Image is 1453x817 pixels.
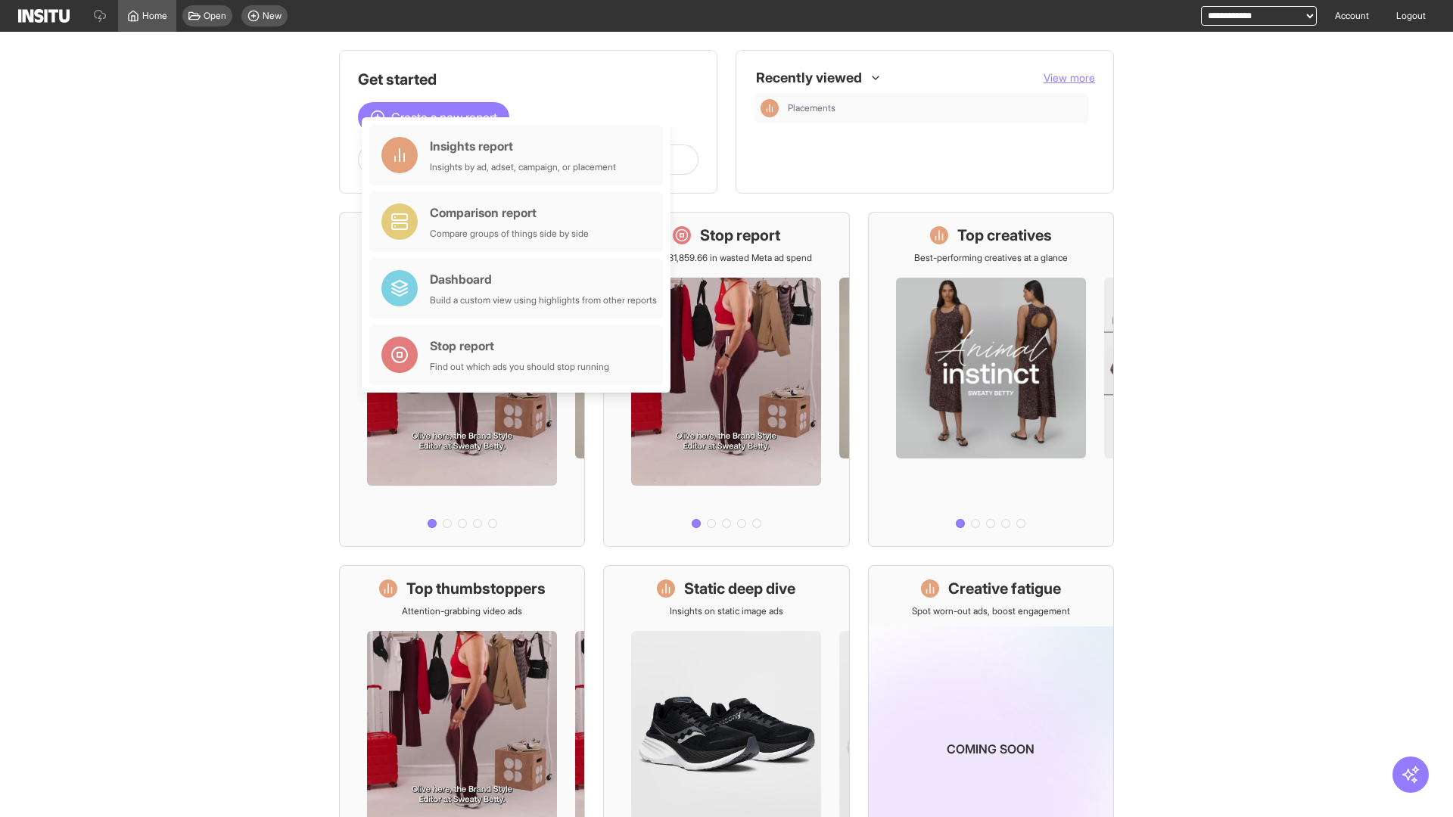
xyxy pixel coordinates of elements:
[358,69,698,90] h1: Get started
[18,9,70,23] img: Logo
[430,361,609,373] div: Find out which ads you should stop running
[263,10,282,22] span: New
[1044,71,1095,84] span: View more
[700,225,780,246] h1: Stop report
[142,10,167,22] span: Home
[391,108,497,126] span: Create a new report
[339,212,585,547] a: What's live nowSee all active ads instantly
[402,605,522,617] p: Attention-grabbing video ads
[670,605,783,617] p: Insights on static image ads
[914,252,1068,264] p: Best-performing creatives at a glance
[204,10,226,22] span: Open
[603,212,849,547] a: Stop reportSave £31,859.66 in wasted Meta ad spend
[868,212,1114,547] a: Top creativesBest-performing creatives at a glance
[358,102,509,132] button: Create a new report
[788,102,1083,114] span: Placements
[406,578,546,599] h1: Top thumbstoppers
[957,225,1052,246] h1: Top creatives
[788,102,835,114] span: Placements
[684,578,795,599] h1: Static deep dive
[430,294,657,306] div: Build a custom view using highlights from other reports
[641,252,812,264] p: Save £31,859.66 in wasted Meta ad spend
[430,203,589,222] div: Comparison report
[430,161,616,173] div: Insights by ad, adset, campaign, or placement
[430,137,616,155] div: Insights report
[430,337,609,355] div: Stop report
[761,99,779,117] div: Insights
[430,228,589,240] div: Compare groups of things side by side
[1044,70,1095,85] button: View more
[430,270,657,288] div: Dashboard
